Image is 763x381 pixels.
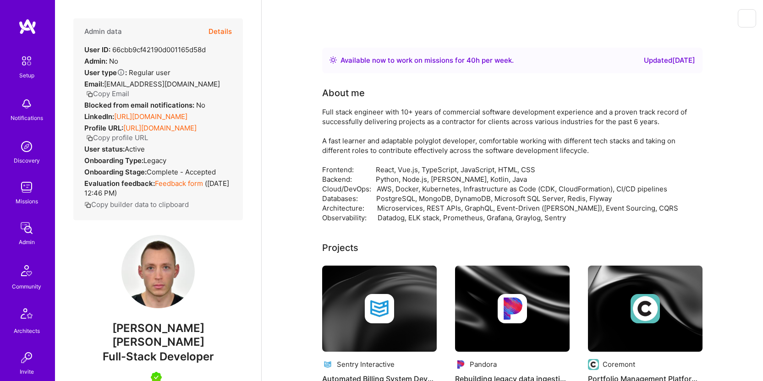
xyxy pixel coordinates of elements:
[84,112,114,121] strong: LinkedIn:
[329,56,337,64] img: Availability
[84,156,143,165] strong: Onboarding Type:
[11,113,43,123] div: Notifications
[18,18,37,35] img: logo
[17,348,36,367] img: Invite
[17,95,36,113] img: bell
[84,179,232,198] div: ( [DATE] 12:46 PM )
[17,178,36,196] img: teamwork
[322,86,365,100] div: About me
[631,294,660,323] img: Company logo
[365,294,394,323] img: Company logo
[84,124,123,132] strong: Profile URL:
[114,112,187,121] a: [URL][DOMAIN_NAME]
[73,321,243,349] span: [PERSON_NAME] [PERSON_NAME]
[603,359,635,369] div: Coremont
[16,260,38,282] img: Community
[84,145,125,153] strong: User status:
[147,168,216,176] span: Complete - Accepted
[455,266,570,352] img: cover
[103,350,214,363] span: Full-Stack Developer
[86,135,93,142] i: icon Copy
[84,68,127,77] strong: User type :
[12,282,41,291] div: Community
[84,168,147,176] strong: Onboarding Stage:
[84,100,205,110] div: No
[155,179,203,188] a: Feedback form
[125,145,145,153] span: Active
[340,55,514,66] div: Available now to work on missions for h per week .
[84,101,196,109] strong: Blocked from email notifications:
[84,56,118,66] div: No
[322,359,333,370] img: Company logo
[20,367,34,376] div: Invite
[117,68,125,76] i: Help
[16,196,38,206] div: Missions
[123,124,197,132] a: [URL][DOMAIN_NAME]
[19,237,35,247] div: Admin
[498,294,527,323] img: Company logo
[121,235,195,308] img: User Avatar
[467,56,476,65] span: 40
[470,359,497,369] div: Pandora
[16,304,38,326] img: Architects
[143,156,166,165] span: legacy
[86,91,93,98] i: icon Copy
[84,179,155,188] strong: Evaluation feedback:
[84,57,107,65] strong: Admin:
[104,80,220,88] span: [EMAIL_ADDRESS][DOMAIN_NAME]
[17,219,36,237] img: admin teamwork
[588,359,599,370] img: Company logo
[17,137,36,156] img: discovery
[84,201,91,208] i: icon Copy
[337,359,395,369] div: Sentry Interactive
[455,359,466,370] img: Company logo
[84,68,170,77] div: Regular user
[84,45,206,54] div: 66cbb9cf42190d001165d58d
[14,156,40,165] div: Discovery
[322,266,437,352] img: cover
[322,107,689,223] div: Full stack engineer with 10+ years of commercial software development experience and a proven tra...
[84,45,110,54] strong: User ID:
[86,89,129,98] button: Copy Email
[84,27,122,36] h4: Admin data
[588,266,703,352] img: cover
[209,18,232,45] button: Details
[86,133,148,142] button: Copy profile URL
[19,71,34,80] div: Setup
[84,80,104,88] strong: Email:
[84,200,189,209] button: Copy builder data to clipboard
[322,241,358,255] div: Projects
[14,326,40,336] div: Architects
[644,55,695,66] div: Updated [DATE]
[17,51,36,71] img: setup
